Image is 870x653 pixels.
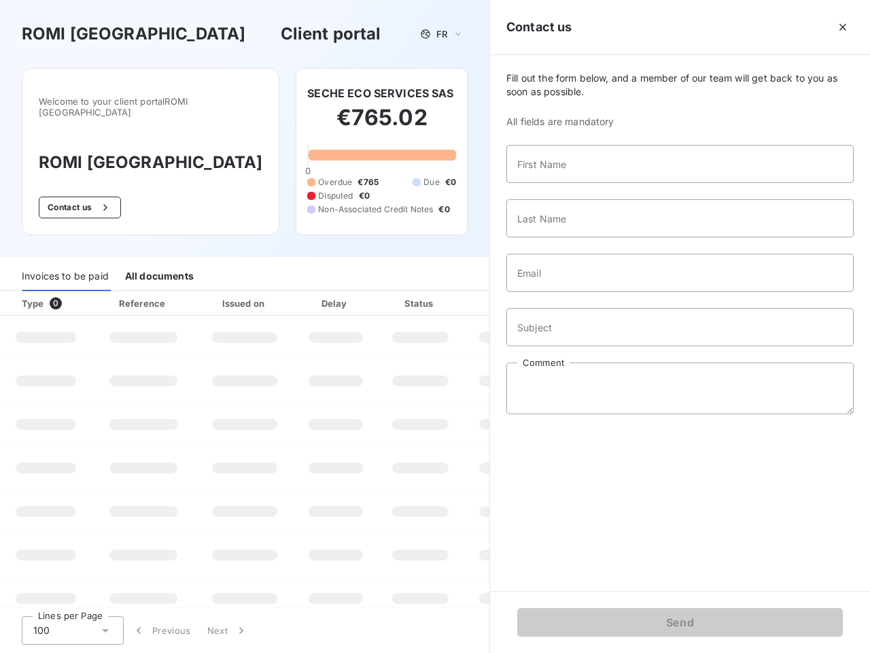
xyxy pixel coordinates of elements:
input: placeholder [506,308,854,346]
span: FR [436,29,447,39]
span: €0 [438,203,449,216]
span: Welcome to your client portal ROMI [GEOGRAPHIC_DATA] [39,96,262,118]
h3: Client portal [281,22,381,46]
div: Amount [466,297,553,310]
h3: ROMI [GEOGRAPHIC_DATA] [39,150,262,175]
h5: Contact us [506,18,572,37]
div: Delay [297,297,375,310]
input: placeholder [506,199,854,237]
input: placeholder [506,254,854,292]
div: Status [380,297,461,310]
span: Disputed [318,190,353,202]
div: Type [14,297,89,310]
span: 100 [33,624,50,637]
span: Due [423,176,439,188]
h3: ROMI [GEOGRAPHIC_DATA] [22,22,245,46]
h6: SECHE ECO SERVICES SAS [307,85,453,101]
span: €0 [359,190,370,202]
span: €0 [445,176,456,188]
div: Issued on [198,297,292,310]
div: Invoices to be paid [22,263,109,291]
button: Next [199,616,256,645]
span: All fields are mandatory [506,115,854,129]
span: Overdue [318,176,352,188]
button: Previous [124,616,199,645]
div: Reference [119,298,165,309]
span: 0 [305,165,311,176]
input: placeholder [506,145,854,183]
div: All documents [125,263,194,291]
span: Fill out the form below, and a member of our team will get back to you as soon as possible. [506,71,854,99]
button: Send [517,608,843,637]
h2: €765.02 [307,104,456,145]
span: 0 [50,297,62,309]
span: Non-Associated Credit Notes [318,203,433,216]
button: Contact us [39,197,121,218]
span: €765 [358,176,379,188]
